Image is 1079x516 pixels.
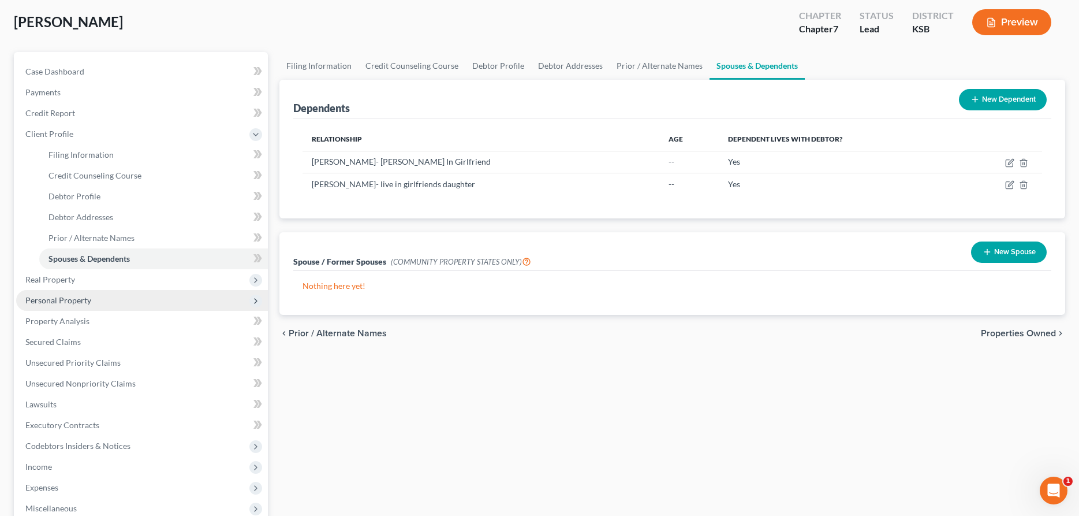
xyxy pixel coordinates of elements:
span: Prior / Alternate Names [289,329,387,338]
span: Executory Contracts [25,420,99,430]
span: Spouse / Former Spouses [293,257,386,266]
span: Expenses [25,482,58,492]
td: Yes [719,173,958,195]
span: Spouses & Dependents [48,254,130,263]
a: Debtor Profile [39,186,268,207]
th: Age [659,128,719,151]
th: Relationship [303,128,659,151]
a: Unsecured Priority Claims [16,352,268,373]
span: Filing Information [48,150,114,159]
a: Property Analysis [16,311,268,332]
span: Debtor Addresses [48,212,113,222]
button: chevron_left Prior / Alternate Names [279,329,387,338]
span: Case Dashboard [25,66,84,76]
td: [PERSON_NAME]- [PERSON_NAME] In Girlfriend [303,151,659,173]
a: Credit Report [16,103,268,124]
a: Credit Counseling Course [39,165,268,186]
td: -- [659,173,719,195]
a: Unsecured Nonpriority Claims [16,373,268,394]
a: Credit Counseling Course [359,52,465,80]
button: Preview [972,9,1051,35]
span: Personal Property [25,295,91,305]
span: (COMMUNITY PROPERTY STATES ONLY) [391,257,531,266]
span: Properties Owned [981,329,1056,338]
p: Nothing here yet! [303,280,1042,292]
div: KSB [912,23,954,36]
div: Dependents [293,101,350,115]
a: Payments [16,82,268,103]
i: chevron_left [279,329,289,338]
span: Income [25,462,52,472]
iframe: Intercom live chat [1040,477,1067,504]
button: New Spouse [971,242,1047,263]
span: Debtor Profile [48,191,100,201]
span: Prior / Alternate Names [48,233,135,243]
th: Dependent lives with debtor? [719,128,958,151]
span: Property Analysis [25,316,89,326]
a: Debtor Profile [465,52,531,80]
div: Lead [860,23,894,36]
span: Lawsuits [25,399,57,409]
span: Unsecured Priority Claims [25,358,121,367]
button: New Dependent [959,89,1047,110]
span: Secured Claims [25,337,81,347]
span: 1 [1063,477,1073,486]
a: Lawsuits [16,394,268,415]
a: Filing Information [39,144,268,165]
i: chevron_right [1056,329,1065,338]
a: Debtor Addresses [39,207,268,228]
span: Codebtors Insiders & Notices [25,441,130,451]
span: Credit Report [25,108,75,118]
td: [PERSON_NAME]- live in girlfriends daughter [303,173,659,195]
a: Filing Information [279,52,359,80]
div: Chapter [799,9,841,23]
a: Secured Claims [16,332,268,352]
a: Spouses & Dependents [39,248,268,269]
a: Debtor Addresses [531,52,610,80]
div: District [912,9,954,23]
button: Properties Owned chevron_right [981,329,1065,338]
td: Yes [719,151,958,173]
a: Prior / Alternate Names [610,52,710,80]
td: -- [659,151,719,173]
span: 7 [833,23,838,34]
a: Case Dashboard [16,61,268,82]
span: Payments [25,87,61,97]
a: Executory Contracts [16,415,268,436]
a: Prior / Alternate Names [39,228,268,248]
span: Real Property [25,274,75,284]
span: Unsecured Nonpriority Claims [25,378,136,388]
span: Miscellaneous [25,503,77,513]
a: Spouses & Dependents [710,52,805,80]
div: Chapter [799,23,841,36]
span: Credit Counseling Course [48,170,141,180]
div: Status [860,9,894,23]
span: Client Profile [25,129,73,139]
span: [PERSON_NAME] [14,13,123,30]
